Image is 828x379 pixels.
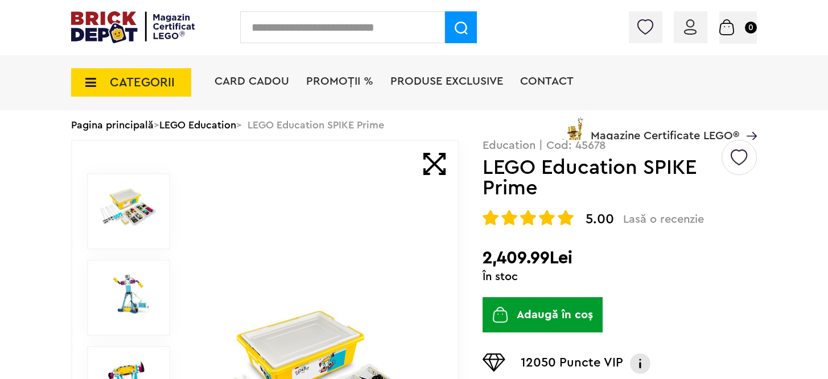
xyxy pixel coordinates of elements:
[110,76,175,89] span: CATEGORII
[539,210,555,226] img: Evaluare cu stele
[215,76,289,87] a: Card Cadou
[586,213,614,226] span: 5.00
[390,76,503,87] a: Produse exclusive
[520,76,574,87] a: Contact
[306,76,373,87] a: PROMOȚII %
[483,157,720,198] h1: LEGO Education SPIKE Prime
[483,271,757,282] div: În stoc
[745,22,757,34] small: 0
[558,210,574,226] img: Evaluare cu stele
[520,210,536,226] img: Evaluare cu stele
[100,186,158,228] img: LEGO Education SPIKE Prime
[483,140,757,151] p: Education | Cod: 45678
[483,353,505,372] img: Puncte VIP
[483,248,757,268] h2: 2,409.99Lei
[483,210,499,226] img: Evaluare cu stele
[623,213,704,226] span: Lasă o recenzie
[629,353,652,374] img: Info VIP
[100,272,158,314] img: LEGO Education SPIKE Prime
[739,115,757,127] a: Magazine Certificate LEGO®
[521,353,623,374] p: 12050 Puncte VIP
[483,297,603,332] button: Adaugă în coș
[591,115,739,141] span: Magazine Certificate LEGO®
[501,210,517,226] img: Evaluare cu stele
